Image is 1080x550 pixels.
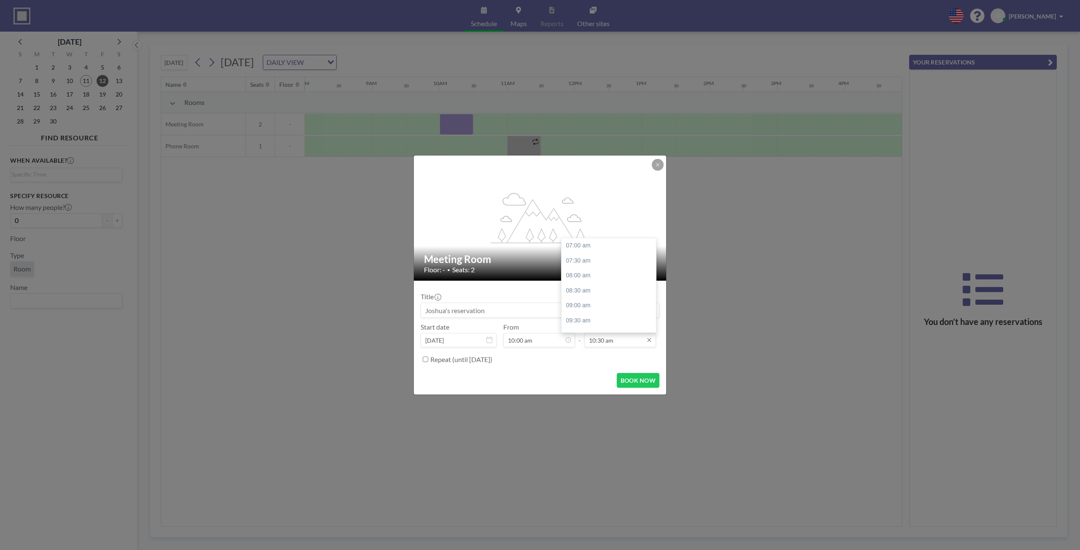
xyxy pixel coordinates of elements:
div: 07:00 am [562,238,660,253]
button: BOOK NOW [617,373,659,388]
h2: Meeting Room [424,253,657,266]
div: 10:00 am [562,328,660,343]
input: Joshua's reservation [421,303,659,317]
div: 07:30 am [562,253,660,268]
div: 08:30 am [562,283,660,298]
label: Start date [421,323,449,331]
span: • [447,267,450,273]
label: Title [421,292,440,301]
div: 08:00 am [562,268,660,283]
span: Seats: 2 [452,266,475,274]
span: Floor: - [424,266,445,274]
label: Repeat (until [DATE]) [430,355,492,364]
g: flex-grow: 1.2; [491,192,590,243]
div: 09:30 am [562,313,660,328]
div: 09:00 am [562,298,660,313]
label: From [503,323,519,331]
span: - [578,326,581,344]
